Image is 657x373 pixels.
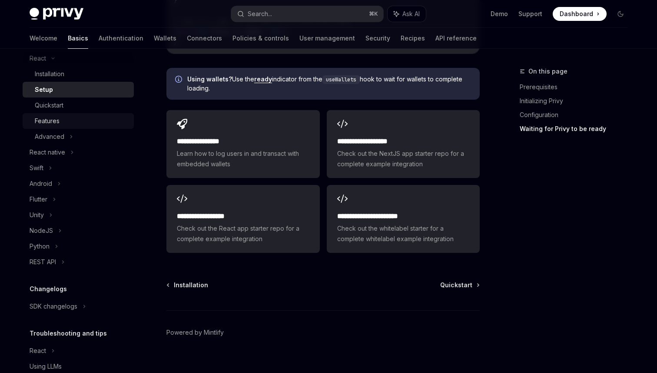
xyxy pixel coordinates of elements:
span: Dashboard [560,10,593,18]
a: Welcome [30,28,57,49]
div: React [30,346,46,356]
a: Configuration [520,108,634,122]
span: Installation [174,281,208,289]
a: User management [299,28,355,49]
a: Policies & controls [232,28,289,49]
div: Search... [248,9,272,19]
a: Authentication [99,28,143,49]
a: **** **** **** ***Check out the React app starter repo for a complete example integration [166,185,319,253]
div: Advanced [35,131,64,142]
div: REST API [30,257,56,267]
a: Features [23,113,134,129]
span: ⌘ K [369,10,378,17]
a: Support [518,10,542,18]
div: Quickstart [35,100,63,111]
button: Ask AI [388,6,426,22]
a: Quickstart [23,97,134,113]
a: Connectors [187,28,222,49]
span: Use the indicator from the hook to wait for wallets to complete loading. [187,75,471,93]
div: Python [30,241,50,252]
div: SDK changelogs [30,301,77,312]
span: Ask AI [402,10,420,18]
a: Basics [68,28,88,49]
a: Security [365,28,390,49]
span: Check out the whitelabel starter for a complete whitelabel example integration [337,223,469,244]
h5: Troubleshooting and tips [30,328,107,339]
div: React native [30,147,65,158]
span: Check out the React app starter repo for a complete example integration [177,223,309,244]
div: Swift [30,163,43,173]
button: Search...⌘K [231,6,383,22]
span: Learn how to log users in and transact with embedded wallets [177,148,309,169]
div: Using LLMs [30,361,62,372]
a: Wallets [154,28,176,49]
a: Installation [167,281,208,289]
div: Installation [35,69,64,79]
a: **** **** **** **** ***Check out the whitelabel starter for a complete whitelabel example integra... [327,185,480,253]
div: Flutter [30,194,47,205]
a: Dashboard [553,7,607,21]
div: Setup [35,84,53,95]
a: Recipes [401,28,425,49]
a: Quickstart [440,281,479,289]
svg: Info [175,76,184,84]
a: Setup [23,82,134,97]
a: **** **** **** ****Check out the NextJS app starter repo for a complete example integration [327,110,480,178]
a: Demo [491,10,508,18]
div: Features [35,116,60,126]
a: Powered by Mintlify [166,328,224,337]
img: dark logo [30,8,83,20]
div: Unity [30,210,44,220]
h5: Changelogs [30,284,67,294]
a: Initializing Privy [520,94,634,108]
a: ready [254,75,272,83]
div: NodeJS [30,225,53,236]
a: API reference [435,28,477,49]
span: On this page [528,66,567,77]
code: useWallets [322,75,360,84]
div: Android [30,178,52,189]
span: Quickstart [440,281,472,289]
a: Prerequisites [520,80,634,94]
span: Check out the NextJS app starter repo for a complete example integration [337,148,469,169]
strong: Using wallets? [187,75,232,83]
button: Toggle dark mode [614,7,627,21]
a: Installation [23,66,134,82]
a: **** **** **** *Learn how to log users in and transact with embedded wallets [166,110,319,178]
a: Waiting for Privy to be ready [520,122,634,136]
